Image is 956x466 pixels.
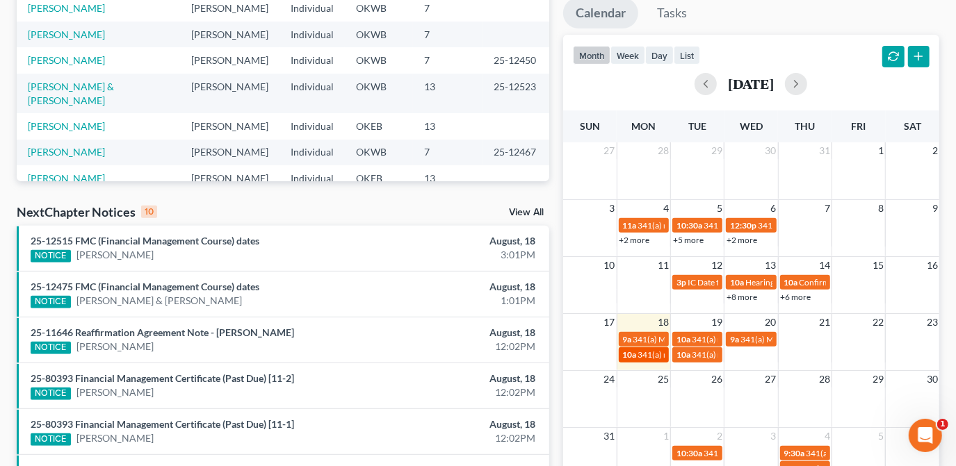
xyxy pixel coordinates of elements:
div: August, 18 [376,280,535,294]
a: 25-12475 FMC (Financial Management Course) dates [31,281,259,292]
span: 23 [925,314,939,331]
span: 24 [603,371,617,388]
button: week [610,46,645,65]
td: Individual [279,22,345,47]
td: 7 [413,140,483,165]
span: 9:30a [784,448,805,458]
td: [PERSON_NAME] [180,22,279,47]
span: 341(a) meeting for [PERSON_NAME] [704,448,838,458]
span: 341(a) meeting for [PERSON_NAME] & [PERSON_NAME] [692,349,900,360]
div: NOTICE [31,342,71,354]
span: 14 [818,257,832,274]
td: 25-12450 [483,47,549,73]
td: [PERSON_NAME] [180,47,279,73]
span: Wed [740,120,763,132]
button: month [573,46,610,65]
span: 3 [770,428,778,444]
span: 10a [677,349,690,360]
span: Thu [795,120,815,132]
span: Tue [688,120,706,132]
span: 7 [823,200,832,217]
span: 10 [603,257,617,274]
td: Individual [279,47,345,73]
iframe: Intercom live chat [909,419,942,452]
span: 10a [730,277,744,288]
span: 2 [931,142,939,159]
span: 3 [608,200,617,217]
div: 12:02PM [376,431,535,445]
span: 12:30p [730,220,756,231]
a: [PERSON_NAME] & [PERSON_NAME] [76,294,242,308]
a: +2 more [619,235,650,245]
span: 10:30a [677,448,702,458]
div: August, 18 [376,326,535,340]
span: 341(a) meeting for [PERSON_NAME] [638,220,772,231]
span: 29 [871,371,885,388]
span: 26 [710,371,724,388]
span: 9 [931,200,939,217]
td: 25-12523 [483,74,549,113]
a: 25-11646 Reaffirmation Agreement Note - [PERSON_NAME] [31,326,294,338]
td: Individual [279,140,345,165]
div: NOTICE [31,388,71,400]
a: [PERSON_NAME] [76,385,154,399]
span: 1 [662,428,670,444]
span: 29 [710,142,724,159]
a: 25-80393 Financial Management Certificate (Past Due) [11-1] [31,418,294,430]
td: 7 [413,47,483,73]
span: Mon [631,120,656,132]
td: [PERSON_NAME] [180,113,279,139]
span: 341(a) Meeting for [PERSON_NAME] [633,334,768,344]
span: 10a [677,334,690,344]
td: OKWB [345,22,413,47]
a: [PERSON_NAME] [28,120,105,132]
span: 27 [603,142,617,159]
span: Fri [851,120,866,132]
td: 13 [413,113,483,139]
span: 22 [871,314,885,331]
td: [PERSON_NAME] [180,140,279,165]
span: Hearing for [PERSON_NAME] & [PERSON_NAME] [745,277,927,288]
span: 20 [764,314,778,331]
div: 10 [141,206,157,218]
span: 27 [764,371,778,388]
h2: [DATE] [728,76,774,91]
a: [PERSON_NAME] [28,172,105,184]
a: [PERSON_NAME] [28,28,105,40]
td: OKWB [345,140,413,165]
div: 12:02PM [376,340,535,353]
span: 10a [623,349,637,360]
td: Individual [279,165,345,191]
a: [PERSON_NAME] [28,2,105,14]
span: 15 [871,257,885,274]
a: [PERSON_NAME] [28,146,105,158]
span: Sat [904,120,921,132]
span: 341(a) Meeting for [PERSON_NAME] & [PERSON_NAME] [740,334,949,344]
span: IC Date for [PERSON_NAME] [688,277,794,288]
td: OKEB [345,113,413,139]
a: [PERSON_NAME] & [PERSON_NAME] [28,81,114,106]
span: 10a [784,277,798,288]
div: August, 18 [376,234,535,248]
span: 13 [764,257,778,274]
div: NextChapter Notices [17,203,157,220]
a: 25-80393 Financial Management Certificate (Past Due) [11-2] [31,372,294,384]
a: +8 more [727,292,757,302]
span: 21 [818,314,832,331]
div: NOTICE [31,433,71,446]
span: 19 [710,314,724,331]
span: 18 [656,314,670,331]
span: 1 [877,142,885,159]
button: day [645,46,674,65]
td: 25-12467 [483,140,549,165]
span: 11 [656,257,670,274]
td: [PERSON_NAME] [180,165,279,191]
span: 3p [677,277,686,288]
a: View All [509,208,544,217]
a: [PERSON_NAME] [76,431,154,445]
td: [PERSON_NAME] [180,74,279,113]
div: 12:02PM [376,385,535,399]
span: 2 [715,428,724,444]
span: 9a [623,334,632,344]
span: 341(a) meeting for [PERSON_NAME] & [PERSON_NAME] [692,334,900,344]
